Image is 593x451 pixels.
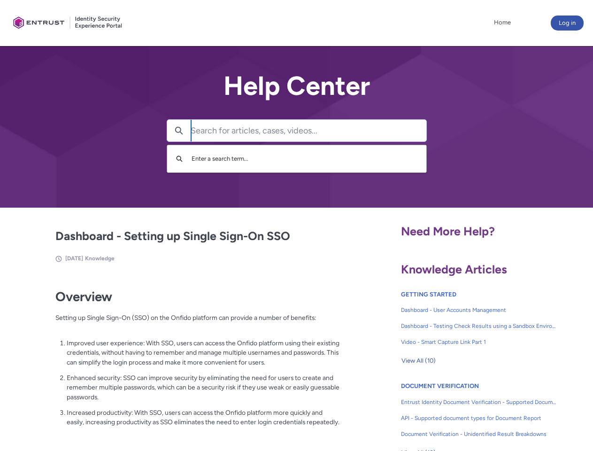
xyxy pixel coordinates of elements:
button: Search [167,120,191,141]
p: Enhanced security: SSO can improve security by eliminating the need for users to create and remem... [67,373,340,402]
span: Document Verification - Unidentified Result Breakdowns [401,430,557,438]
a: GETTING STARTED [401,291,456,298]
a: API - Supported document types for Document Report [401,410,557,426]
a: Video - Smart Capture Link Part 1 [401,334,557,350]
button: Search [172,150,187,168]
button: Log in [551,16,584,31]
span: Video - Smart Capture Link Part 1 [401,338,557,346]
a: DOCUMENT VERIFICATION [401,382,479,389]
h2: Help Center [167,71,427,101]
button: View All (10) [401,353,436,368]
p: Improved user experience: With SSO, users can access the Onfido platform using their existing cre... [67,338,340,367]
span: View All (10) [401,354,436,368]
span: [DATE] [65,255,83,262]
span: Knowledge Articles [401,262,507,276]
span: Entrust Identity Document Verification - Supported Document type and size [401,398,557,406]
h2: Dashboard - Setting up Single Sign-On SSO [55,227,340,245]
a: Entrust Identity Document Verification - Supported Document type and size [401,394,557,410]
input: Search for articles, cases, videos... [191,120,426,141]
span: Need More Help? [401,224,495,238]
p: Setting up Single Sign-On (SSO) on the Onfido platform can provide a number of benefits: [55,313,340,332]
a: Dashboard - User Accounts Management [401,302,557,318]
span: Enter a search term... [192,155,248,162]
span: API - Supported document types for Document Report [401,414,557,422]
p: Increased productivity: With SSO, users can access the Onfido platform more quickly and easily, i... [67,408,340,427]
span: Dashboard - Testing Check Results using a Sandbox Environment [401,322,557,330]
span: Dashboard - User Accounts Management [401,306,557,314]
a: Dashboard - Testing Check Results using a Sandbox Environment [401,318,557,334]
strong: Overview [55,289,112,304]
a: Document Verification - Unidentified Result Breakdowns [401,426,557,442]
a: Home [492,16,513,30]
li: Knowledge [85,254,115,263]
